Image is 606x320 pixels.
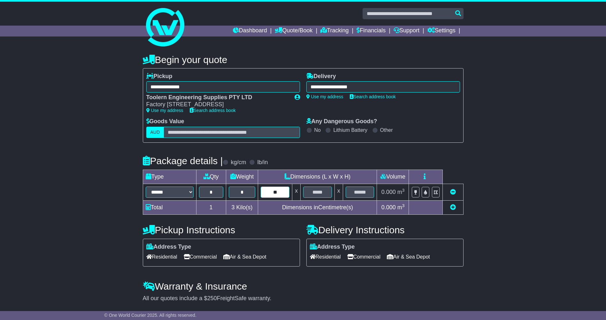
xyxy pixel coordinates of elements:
span: 0.000 [381,204,396,211]
a: Add new item [450,204,456,211]
a: Search address book [190,108,236,113]
span: © One World Courier 2025. All rights reserved. [104,313,196,318]
span: m [397,204,405,211]
td: x [292,184,301,200]
label: Goods Value [146,118,184,125]
span: 3 [231,204,234,211]
td: Qty [196,170,226,184]
a: Remove this item [450,189,456,195]
h4: Begin your quote [143,54,464,65]
span: Commercial [184,252,217,262]
label: Delivery [306,73,336,80]
h4: Delivery Instructions [306,225,464,235]
span: 0.000 [381,189,396,195]
div: Factory [STREET_ADDRESS] [146,101,288,108]
span: Residential [146,252,177,262]
h4: Pickup Instructions [143,225,300,235]
td: Volume [377,170,409,184]
label: Any Dangerous Goods? [306,118,377,125]
div: Toolern Engineering Supplies PTY LTD [146,94,288,101]
label: AUD [146,127,164,138]
a: Use my address [306,94,343,99]
a: Dashboard [233,26,267,36]
span: Residential [310,252,341,262]
sup: 3 [402,203,405,208]
a: Financials [357,26,386,36]
td: Weight [226,170,258,184]
a: Tracking [320,26,349,36]
td: Type [143,170,196,184]
sup: 3 [402,188,405,193]
td: Total [143,200,196,214]
a: Support [394,26,419,36]
label: Address Type [310,244,355,251]
label: lb/in [257,159,268,166]
span: Air & Sea Depot [223,252,266,262]
td: 1 [196,200,226,214]
a: Settings [427,26,456,36]
h4: Warranty & Insurance [143,281,464,292]
span: m [397,189,405,195]
span: Commercial [347,252,380,262]
label: Address Type [146,244,191,251]
label: Pickup [146,73,173,80]
a: Search address book [350,94,396,99]
div: All our quotes include a $ FreightSafe warranty. [143,295,464,302]
label: kg/cm [231,159,246,166]
label: No [314,127,321,133]
label: Other [380,127,393,133]
td: x [334,184,343,200]
span: Air & Sea Depot [387,252,430,262]
td: Dimensions (L x W x H) [258,170,377,184]
td: Kilo(s) [226,200,258,214]
a: Quote/Book [275,26,312,36]
h4: Package details | [143,156,223,166]
label: Lithium Battery [333,127,367,133]
a: Use my address [146,108,183,113]
span: 250 [207,295,217,301]
td: Dimensions in Centimetre(s) [258,200,377,214]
